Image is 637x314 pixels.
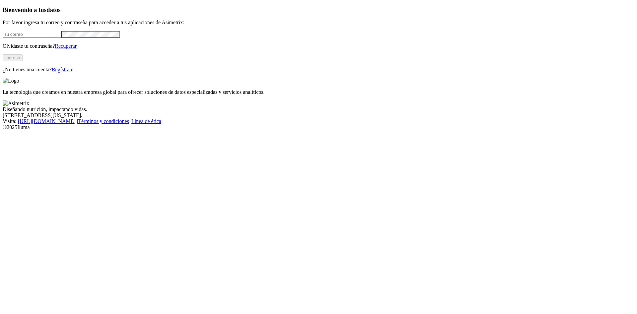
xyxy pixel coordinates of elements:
[3,31,61,38] input: Tu correo
[131,118,161,124] a: Línea de ética
[3,106,634,112] div: Diseñando nutrición, impactando vidas.
[3,43,634,49] p: Olvidaste tu contraseña?
[46,6,61,13] span: datos
[3,124,634,130] div: © 2025 Iluma
[18,118,76,124] a: [URL][DOMAIN_NAME]
[3,6,634,14] h3: Bienvenido a tus
[3,78,19,84] img: Logo
[78,118,129,124] a: Términos y condiciones
[3,20,634,26] p: Por favor ingresa tu correo y contraseña para acceder a tus aplicaciones de Asimetrix:
[3,118,634,124] div: Visita : | |
[52,67,73,72] a: Regístrate
[55,43,77,49] a: Recuperar
[3,54,23,61] button: Ingresa
[3,89,634,95] p: La tecnología que creamos en nuestra empresa global para ofrecer soluciones de datos especializad...
[3,67,634,73] p: ¿No tienes una cuenta?
[3,112,634,118] div: [STREET_ADDRESS][US_STATE].
[3,100,29,106] img: Asimetrix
